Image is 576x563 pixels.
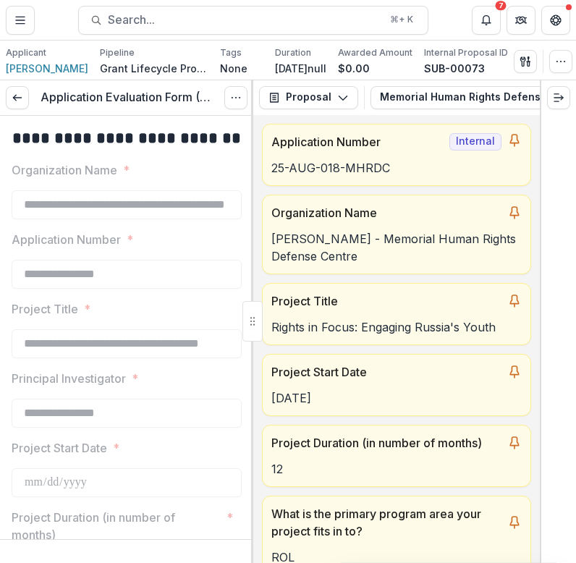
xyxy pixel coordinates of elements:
[262,425,531,487] a: Project Duration (in number of months)12
[12,300,78,318] p: Project Title
[271,204,501,221] p: Organization Name
[6,61,88,76] a: [PERSON_NAME]
[338,61,370,76] p: $0.00
[507,6,535,35] button: Partners
[496,1,507,11] div: 7
[271,363,501,381] p: Project Start Date
[262,283,531,345] a: Project TitleRights in Focus: Engaging Russia's Youth
[41,90,213,104] h3: Application Evaluation Form (Internal)
[12,509,221,543] p: Project Duration (in number of months)
[271,133,444,151] p: Application Number
[262,124,531,186] a: Application NumberInternal25-AUG-018-MHRDC
[100,46,135,59] p: Pipeline
[100,61,208,76] p: Grant Lifecycle Process
[12,231,121,248] p: Application Number
[12,370,126,387] p: Principal Investigator
[387,12,416,27] div: ⌘ + K
[338,46,412,59] p: Awarded Amount
[259,86,358,109] button: Proposal
[262,354,531,416] a: Project Start Date[DATE]
[541,6,570,35] button: Get Help
[220,46,242,59] p: Tags
[108,13,381,27] span: Search...
[275,61,326,76] p: [DATE]null
[12,439,107,457] p: Project Start Date
[220,61,247,76] p: None
[271,389,522,407] p: [DATE]
[78,6,428,35] button: Search...
[449,133,501,151] span: Internal
[271,434,501,452] p: Project Duration (in number of months)
[6,6,35,35] button: Toggle Menu
[271,318,522,336] p: Rights in Focus: Engaging Russia's Youth
[271,159,522,177] p: 25-AUG-018-MHRDC
[472,6,501,35] button: Notifications
[12,161,117,179] p: Organization Name
[275,46,311,59] p: Duration
[271,505,501,540] p: What is the primary program area your project fits in to?
[271,292,501,310] p: Project Title
[424,46,508,59] p: Internal Proposal ID
[262,195,531,274] a: Organization Name[PERSON_NAME] - Memorial Human Rights Defense Centre
[6,46,46,59] p: Applicant
[271,230,522,265] p: [PERSON_NAME] - Memorial Human Rights Defense Centre
[547,86,570,109] button: Expand right
[424,61,485,76] p: SUB-00073
[271,460,522,478] p: 12
[224,86,247,109] button: Options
